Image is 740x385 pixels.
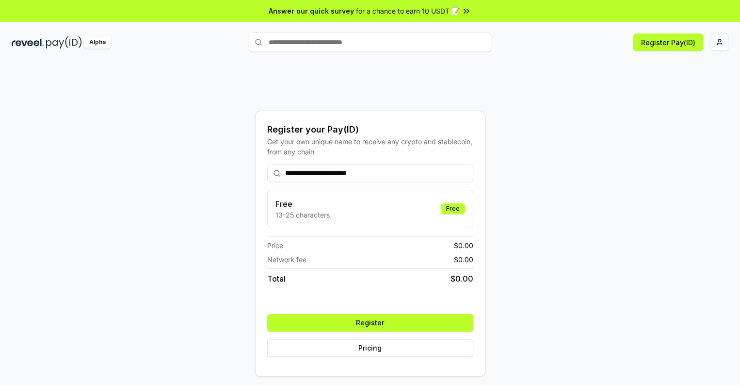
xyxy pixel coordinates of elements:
[267,123,473,136] div: Register your Pay(ID)
[84,36,111,49] div: Alpha
[454,240,473,251] span: $ 0.00
[267,240,283,251] span: Price
[441,203,465,214] div: Free
[269,6,354,16] span: Answer our quick survey
[267,254,306,265] span: Network fee
[267,136,473,157] div: Get your own unique name to receive any crypto and stablecoin, from any chain
[267,314,473,332] button: Register
[267,273,286,285] span: Total
[46,36,82,49] img: pay_id
[454,254,473,265] span: $ 0.00
[356,6,460,16] span: for a chance to earn 10 USDT 📝
[633,33,703,51] button: Register Pay(ID)
[275,198,330,210] h3: Free
[275,210,330,220] p: 13-25 characters
[12,36,44,49] img: reveel_dark
[267,339,473,357] button: Pricing
[450,273,473,285] span: $ 0.00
